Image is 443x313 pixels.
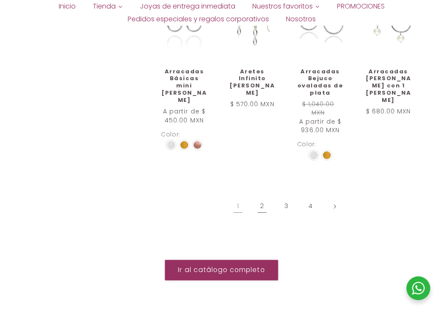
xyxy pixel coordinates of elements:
[161,68,208,104] a: Arracadas Básicas mini [PERSON_NAME]
[286,14,316,24] span: Nosotros
[119,13,277,26] a: Pedidos especiales y regalos corporativos
[297,68,344,97] a: Arracadas Bejuco ovaladas de plata
[229,68,276,97] a: Aretes Infinito [PERSON_NAME]
[140,2,235,11] span: Joyas de entrega inmediata
[252,197,272,216] a: Página 2
[59,2,76,11] span: Inicio
[152,197,421,216] nav: Paginación
[128,14,269,24] span: Pedidos especiales y regalos corporativos
[337,2,385,11] span: PROMOCIONES
[228,197,248,216] a: Página 1
[252,2,313,11] span: Nuestros favoritos
[365,68,412,104] a: Arracadas [PERSON_NAME] con 1 [PERSON_NAME]
[277,197,296,216] a: Página 3
[277,13,324,26] a: Nosotros
[93,2,116,11] span: Tienda
[165,260,278,281] a: Ir al catálogo completo
[325,197,344,216] a: Página siguiente
[300,197,320,216] a: Página 4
